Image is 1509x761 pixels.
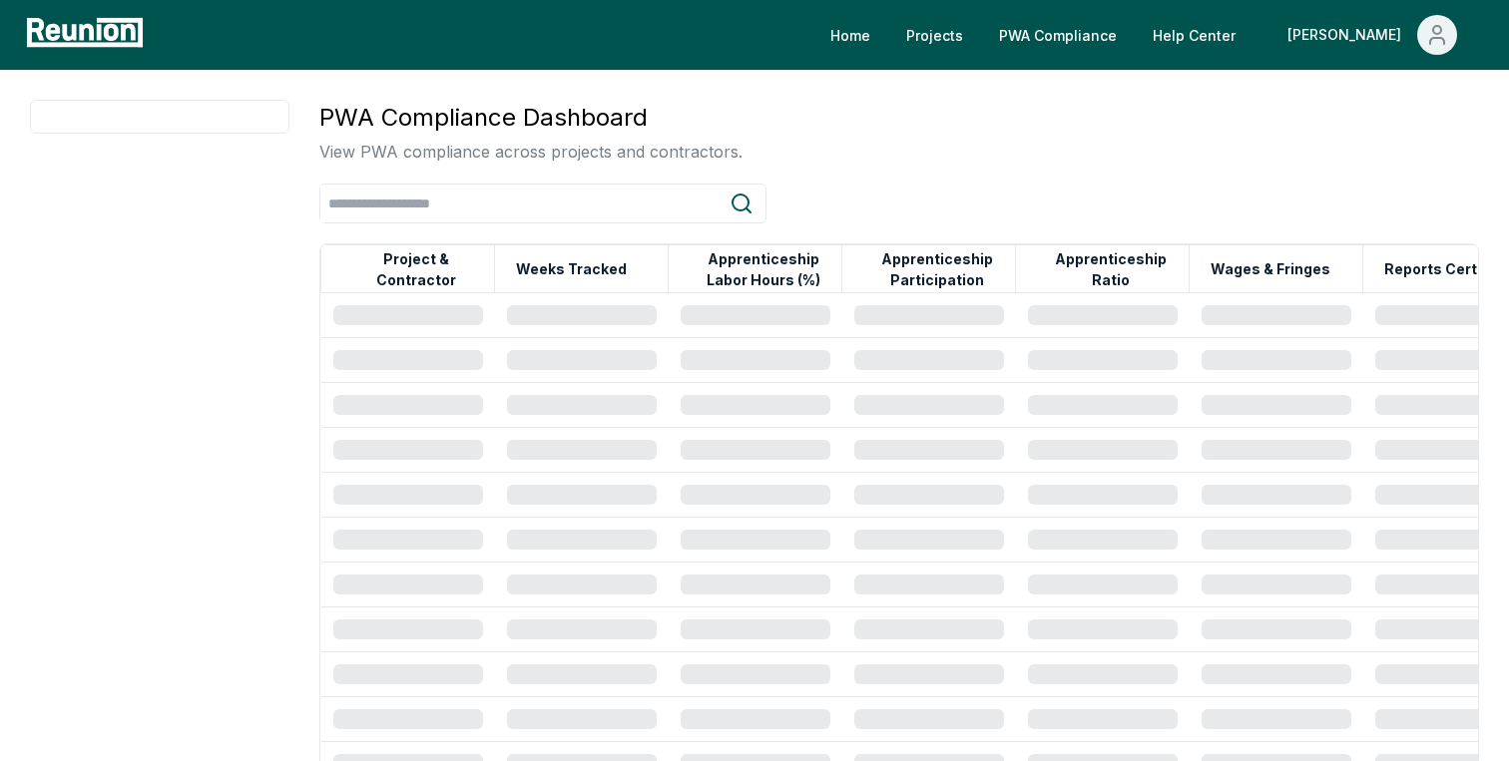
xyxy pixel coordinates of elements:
a: Help Center [1137,15,1252,55]
button: Apprenticeship Participation [859,249,1015,289]
p: View PWA compliance across projects and contractors. [319,140,743,164]
a: Home [814,15,886,55]
button: Wages & Fringes [1207,249,1334,289]
nav: Main [814,15,1489,55]
h3: PWA Compliance Dashboard [319,100,743,136]
a: Projects [890,15,979,55]
button: Weeks Tracked [512,249,631,289]
button: Apprenticeship Labor Hours (%) [686,249,841,289]
a: PWA Compliance [983,15,1133,55]
button: Project & Contractor [338,249,494,289]
div: [PERSON_NAME] [1287,15,1409,55]
button: [PERSON_NAME] [1271,15,1473,55]
button: Apprenticeship Ratio [1033,249,1189,289]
